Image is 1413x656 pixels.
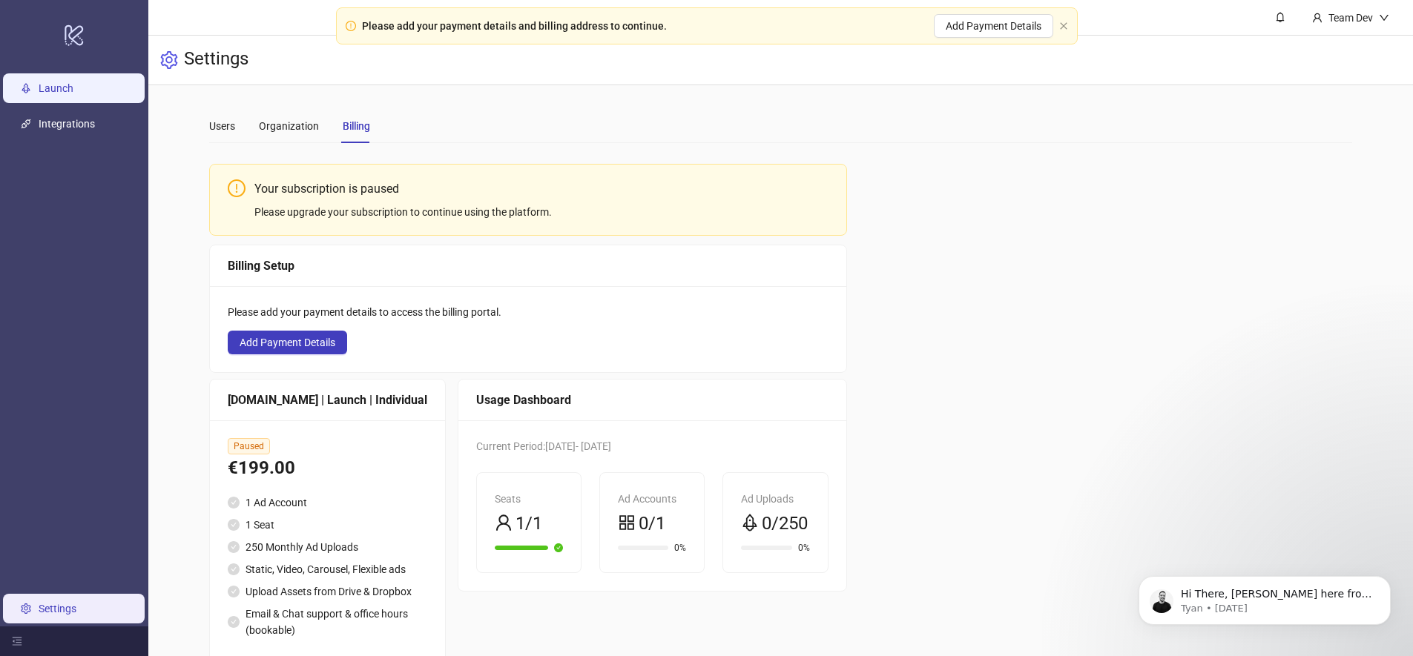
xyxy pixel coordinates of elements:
span: rocket [741,514,759,531]
li: 1 Ad Account [228,494,427,511]
span: exclamation-circle [346,21,356,31]
div: Seats [495,491,563,507]
span: Paused [228,438,270,454]
div: Usage Dashboard [476,391,829,409]
div: Ad Uploads [741,491,809,507]
button: Add Payment Details [228,331,347,354]
div: Ad Accounts [618,491,686,507]
div: Your subscription is paused [254,179,829,198]
span: 0/1 [639,510,665,538]
div: Please upgrade your subscription to continue using the platform. [254,204,829,220]
span: bell [1275,12,1285,22]
a: Launch [39,82,73,94]
span: check-circle [228,586,240,597]
span: appstore [618,514,636,531]
li: Email & Chat support & office hours (bookable) [228,606,427,638]
span: check-circle [554,543,563,552]
span: 0% [674,543,686,552]
li: 250 Monthly Ad Uploads [228,539,427,555]
div: [DOMAIN_NAME] | Launch | Individual [228,391,427,409]
span: user [495,514,513,531]
p: Message from Tyan, sent 10w ago [65,57,256,70]
li: 1 Seat [228,517,427,533]
span: 0/250 [762,510,808,538]
div: Please add your payment details and billing address to continue. [362,18,667,34]
span: 0% [798,543,810,552]
span: check-circle [228,616,240,628]
span: exclamation-circle [228,179,246,197]
iframe: Intercom notifications message [1116,545,1413,649]
div: Billing Setup [228,256,829,275]
span: user [1312,13,1323,23]
span: close [1059,21,1068,30]
button: Add Payment Details [934,14,1053,38]
a: Integrations [39,118,95,130]
span: Hi There, [PERSON_NAME] here from the [DOMAIN_NAME] team, nice to meet you! Just wanted to give y... [65,43,256,188]
div: Please add your payment details to access the billing portal. [228,304,829,320]
span: setting [160,51,178,69]
span: menu-fold [12,636,22,646]
span: Add Payment Details [240,337,335,348]
span: Current Period: [DATE] - [DATE] [476,440,611,452]
div: Organization [259,118,319,134]
div: Team Dev [1323,10,1379,26]
span: Add Payment Details [946,20,1041,32]
button: close [1059,21,1068,31]
li: Upload Assets from Drive & Dropbox [228,583,427,600]
span: down [1379,13,1389,23]
h3: Settings [184,47,248,73]
span: 1/1 [516,510,542,538]
div: Users [209,118,235,134]
a: Settings [39,603,76,614]
div: Billing [343,118,370,134]
span: check-circle [228,541,240,553]
span: check-circle [228,497,240,508]
li: Static, Video, Carousel, Flexible ads [228,561,427,577]
div: €199.00 [228,454,427,483]
span: check-circle [228,563,240,575]
span: check-circle [228,519,240,531]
